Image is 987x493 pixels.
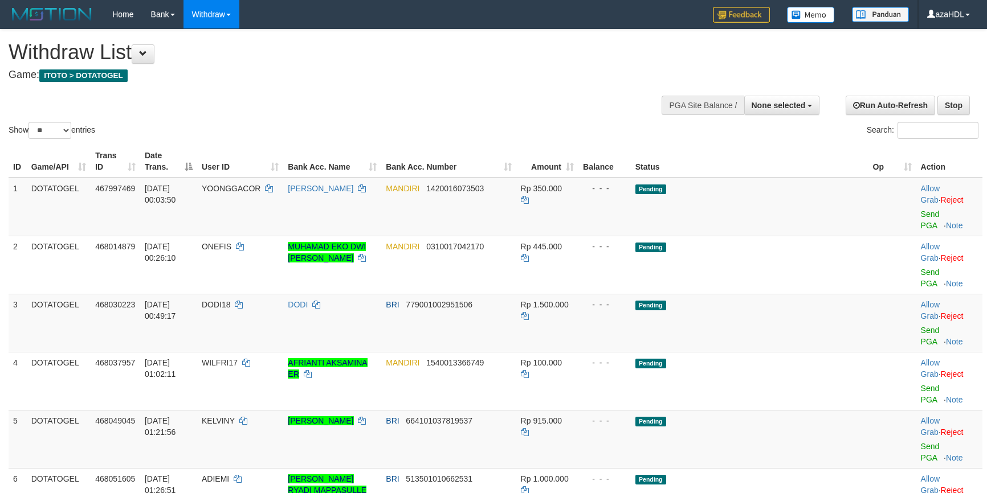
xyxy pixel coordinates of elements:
[916,352,982,410] td: ·
[921,442,940,462] a: Send PGA
[521,358,562,367] span: Rp 100.000
[916,178,982,236] td: ·
[941,195,964,204] a: Reject
[937,96,970,115] a: Stop
[381,145,516,178] th: Bank Acc. Number: activate to sort column ascending
[521,242,562,251] span: Rp 445.000
[9,236,27,294] td: 2
[713,7,770,23] img: Feedback.jpg
[27,236,91,294] td: DOTATOGEL
[941,311,964,321] a: Reject
[9,178,27,236] td: 1
[635,417,666,426] span: Pending
[288,300,308,309] a: DODI
[95,416,135,425] span: 468049045
[95,474,135,483] span: 468051605
[9,6,95,23] img: MOTION_logo.png
[946,279,963,288] a: Note
[867,122,978,139] label: Search:
[27,410,91,468] td: DOTATOGEL
[583,473,626,484] div: - - -
[202,474,229,483] span: ADIEMI
[145,358,176,379] span: [DATE] 01:02:11
[583,183,626,194] div: - - -
[95,358,135,367] span: 468037957
[921,184,940,204] a: Allow Grab
[635,301,666,310] span: Pending
[852,7,909,22] img: panduan.png
[916,236,982,294] td: ·
[516,145,578,178] th: Amount: activate to sort column ascending
[202,242,231,251] span: ONEFIS
[28,122,71,139] select: Showentries
[386,242,419,251] span: MANDIRI
[946,221,963,230] a: Note
[145,184,176,204] span: [DATE] 00:03:50
[406,416,472,425] span: Copy 664101037819537 to clipboard
[578,145,631,178] th: Balance
[91,145,140,178] th: Trans ID: activate to sort column ascending
[946,395,963,404] a: Note
[916,294,982,352] td: ·
[921,300,941,321] span: ·
[140,145,197,178] th: Date Trans.: activate to sort column descending
[662,96,744,115] div: PGA Site Balance /
[9,352,27,410] td: 4
[787,7,835,23] img: Button%20Memo.svg
[426,358,484,367] span: Copy 1540013366749 to clipboard
[9,41,647,64] h1: Withdraw List
[95,184,135,193] span: 467997469
[868,145,916,178] th: Op: activate to sort column ascending
[27,294,91,352] td: DOTATOGEL
[426,242,484,251] span: Copy 0310017042170 to clipboard
[386,416,399,425] span: BRI
[941,428,964,437] a: Reject
[288,358,367,379] a: AFRIANTI AKSAMINA ER
[635,475,666,484] span: Pending
[898,122,978,139] input: Search:
[921,358,941,379] span: ·
[27,352,91,410] td: DOTATOGEL
[521,184,562,193] span: Rp 350.000
[283,145,381,178] th: Bank Acc. Name: activate to sort column ascending
[202,358,238,367] span: WILFRI17
[916,145,982,178] th: Action
[95,242,135,251] span: 468014879
[941,369,964,379] a: Reject
[583,241,626,252] div: - - -
[521,416,562,425] span: Rp 915.000
[145,242,176,262] span: [DATE] 00:26:10
[744,96,820,115] button: None selected
[9,69,647,81] h4: Game:
[95,300,135,309] span: 468030223
[921,416,940,437] a: Allow Grab
[941,253,964,262] a: Reject
[635,359,666,368] span: Pending
[583,357,626,368] div: - - -
[752,101,806,110] span: None selected
[583,415,626,426] div: - - -
[921,242,941,262] span: ·
[521,474,569,483] span: Rp 1.000.000
[202,300,231,309] span: DODI18
[921,184,941,204] span: ·
[406,474,472,483] span: Copy 513501010662531 to clipboard
[386,474,399,483] span: BRI
[386,300,399,309] span: BRI
[921,358,940,379] a: Allow Grab
[406,300,472,309] span: Copy 779001002951506 to clipboard
[9,410,27,468] td: 5
[921,384,940,404] a: Send PGA
[921,416,941,437] span: ·
[9,122,95,139] label: Show entries
[288,416,353,425] a: [PERSON_NAME]
[635,243,666,252] span: Pending
[921,268,940,288] a: Send PGA
[921,326,940,346] a: Send PGA
[386,184,419,193] span: MANDIRI
[583,299,626,310] div: - - -
[921,209,940,230] a: Send PGA
[27,178,91,236] td: DOTATOGEL
[197,145,283,178] th: User ID: activate to sort column ascending
[635,184,666,194] span: Pending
